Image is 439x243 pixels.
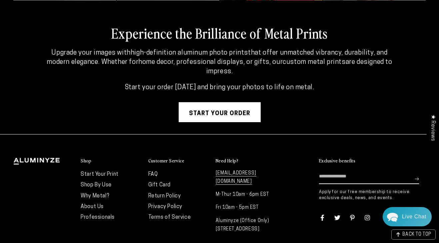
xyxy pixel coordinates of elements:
[402,207,426,226] div: Contact Us Directly
[216,171,256,185] a: [EMAIL_ADDRESS][DOMAIN_NAME]
[131,50,248,56] strong: high-definition aluminum photo prints
[216,158,239,164] h2: Need Help?
[148,182,171,188] a: Gift Card
[319,189,426,201] p: Apply for our free membership to receive exclusive deals, news, and events.
[148,158,184,164] h2: Customer Service
[415,169,419,189] button: Subscribe
[216,158,276,164] summary: Need Help?
[148,158,209,164] summary: Customer Service
[148,215,191,220] a: Terms of Service
[216,203,276,212] p: Fri 10am - 5pm EST
[148,172,158,177] a: FAQ
[319,158,355,164] h2: Exclusive benefits
[125,84,314,91] strong: Start your order [DATE] and bring your photos to life on metal.
[319,158,426,164] summary: Exclusive benefits
[216,190,276,199] p: M-Thur 10am - 6pm EST
[13,24,426,42] h2: Experience the Brilliance of Metal Prints
[179,102,261,122] a: Start your order
[283,59,345,66] strong: custom metal prints
[81,172,119,177] a: Start Your Print
[81,215,115,220] a: Professionals
[81,182,112,188] a: Shop By Use
[402,232,431,237] span: BACK TO TOP
[81,158,141,164] summary: Shop
[148,193,181,199] a: Return Policy
[216,217,276,233] p: Aluminyze (Office Only) [STREET_ADDRESS]
[81,204,104,209] a: About Us
[148,204,182,209] a: Privacy Policy
[383,207,432,226] div: Chat widget toggle
[81,158,92,164] h2: Shop
[426,109,439,146] div: Click to open Judge.me floating reviews tab
[138,59,269,66] strong: home decor, professional displays, or gifts
[81,193,109,199] a: Why Metal?
[44,48,395,76] p: Upgrade your images with that offer unmatched vibrancy, durability, and modern elegance. Whether ...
